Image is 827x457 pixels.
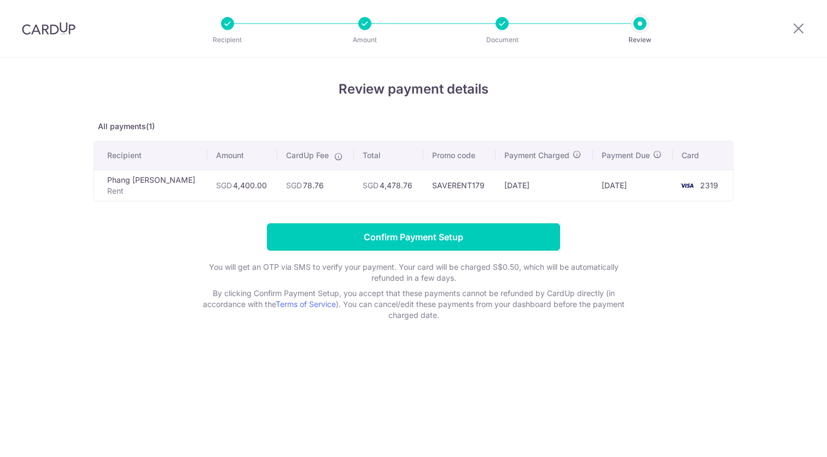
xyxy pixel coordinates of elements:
[599,34,680,45] p: Review
[673,141,733,170] th: Card
[94,79,733,99] h4: Review payment details
[267,223,560,251] input: Confirm Payment Setup
[276,299,336,309] a: Terms of Service
[363,181,378,190] span: SGD
[207,141,278,170] th: Amount
[602,150,650,161] span: Payment Due
[94,141,207,170] th: Recipient
[277,170,354,201] td: 78.76
[676,179,698,192] img: <span class="translation_missing" title="translation missing: en.account_steps.new_confirm_form.b...
[504,150,569,161] span: Payment Charged
[700,181,718,190] span: 2319
[195,262,632,284] p: You will get an OTP via SMS to verify your payment. Your card will be charged S$0.50, which will ...
[94,121,733,132] p: All payments(1)
[354,170,423,201] td: 4,478.76
[286,181,302,190] span: SGD
[207,170,278,201] td: 4,400.00
[216,181,232,190] span: SGD
[94,170,207,201] td: Phang [PERSON_NAME]
[593,170,673,201] td: [DATE]
[354,141,423,170] th: Total
[324,34,405,45] p: Amount
[22,22,75,35] img: CardUp
[496,170,593,201] td: [DATE]
[286,150,329,161] span: CardUp Fee
[423,141,496,170] th: Promo code
[462,34,543,45] p: Document
[195,288,632,321] p: By clicking Confirm Payment Setup, you accept that these payments cannot be refunded by CardUp di...
[423,170,496,201] td: SAVERENT179
[107,186,199,196] p: Rent
[187,34,268,45] p: Recipient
